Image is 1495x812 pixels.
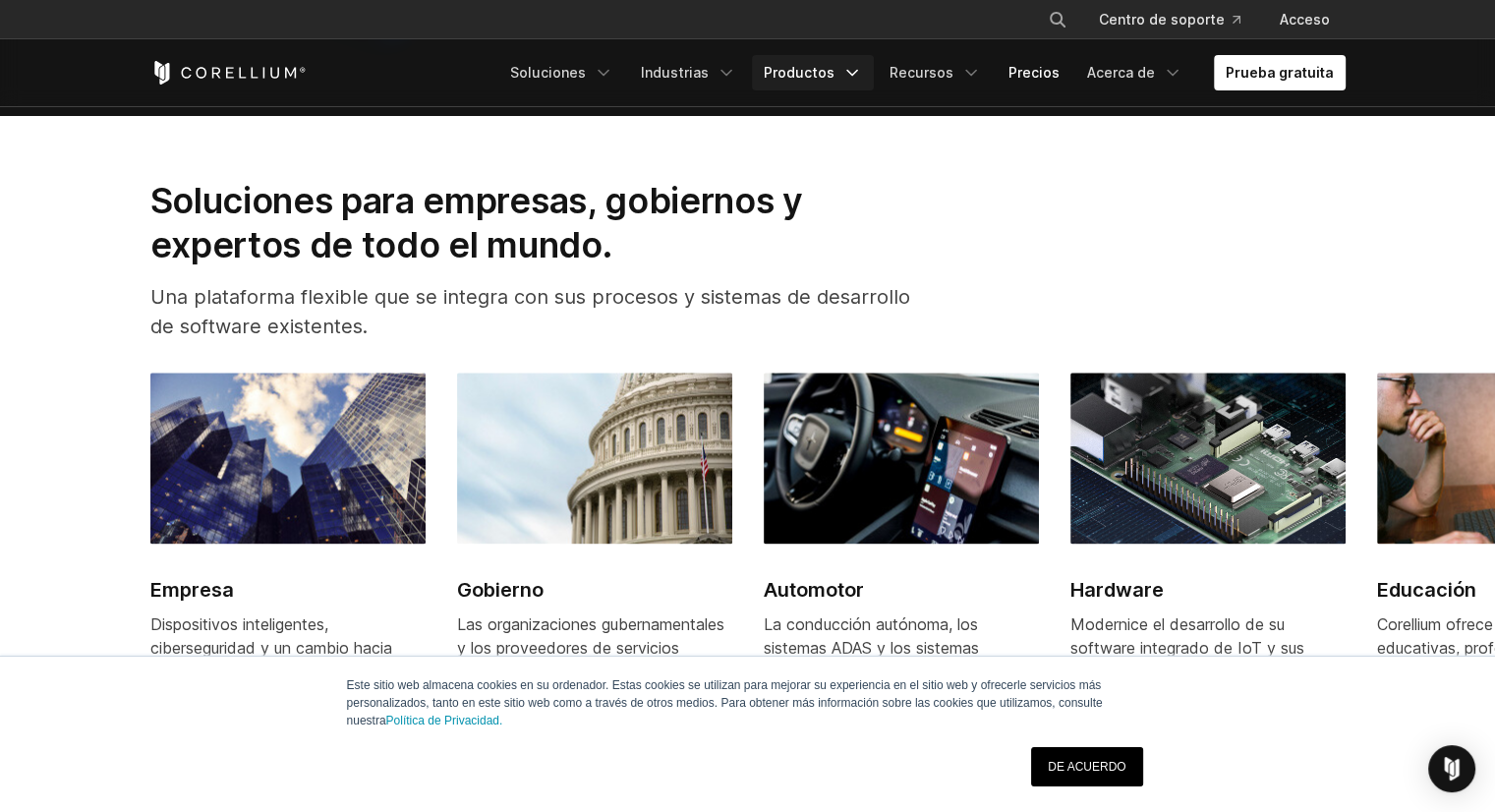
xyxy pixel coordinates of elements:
[1226,64,1334,81] font: Prueba gratuita
[150,578,234,602] font: Empresa
[764,578,864,602] font: Automotor
[1087,64,1155,81] font: Acerca de
[457,578,544,602] font: Gobierno
[150,285,910,338] font: Una plataforma flexible que se integra con sus procesos y sistemas de desarrollo de software exis...
[1024,2,1346,37] div: Menú de navegación
[150,179,803,265] font: Soluciones para empresas, gobiernos y expertos de todo el mundo.
[347,678,1103,727] font: Este sitio web almacena cookies en su ordenador. Estas cookies se utilizan para mejorar su experi...
[1070,373,1346,544] img: Hardware
[1070,614,1345,799] font: Modernice el desarrollo de su software integrado de IoT y sus aplicaciones móviles complementaria...
[1377,578,1476,602] font: Educación
[1099,11,1225,28] font: Centro de soporte
[764,373,1039,544] img: Automotor
[457,373,732,544] img: Gobierno
[890,64,953,81] font: Recursos
[1031,747,1142,786] a: DE ACUERDO
[1008,64,1060,81] font: Precios
[1280,11,1330,28] font: Acceso
[1048,760,1125,774] font: DE ACUERDO
[150,61,307,85] a: Inicio de Corellium
[764,64,834,81] font: Productos
[1070,578,1164,602] font: Hardware
[510,64,586,81] font: Soluciones
[498,55,1346,90] div: Menú de navegación
[386,714,503,727] a: Política de Privacidad.
[1040,2,1075,37] button: Buscar
[1428,745,1475,792] div: Abrir Intercom Messenger
[641,64,709,81] font: Industrias
[150,373,426,544] img: Empresa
